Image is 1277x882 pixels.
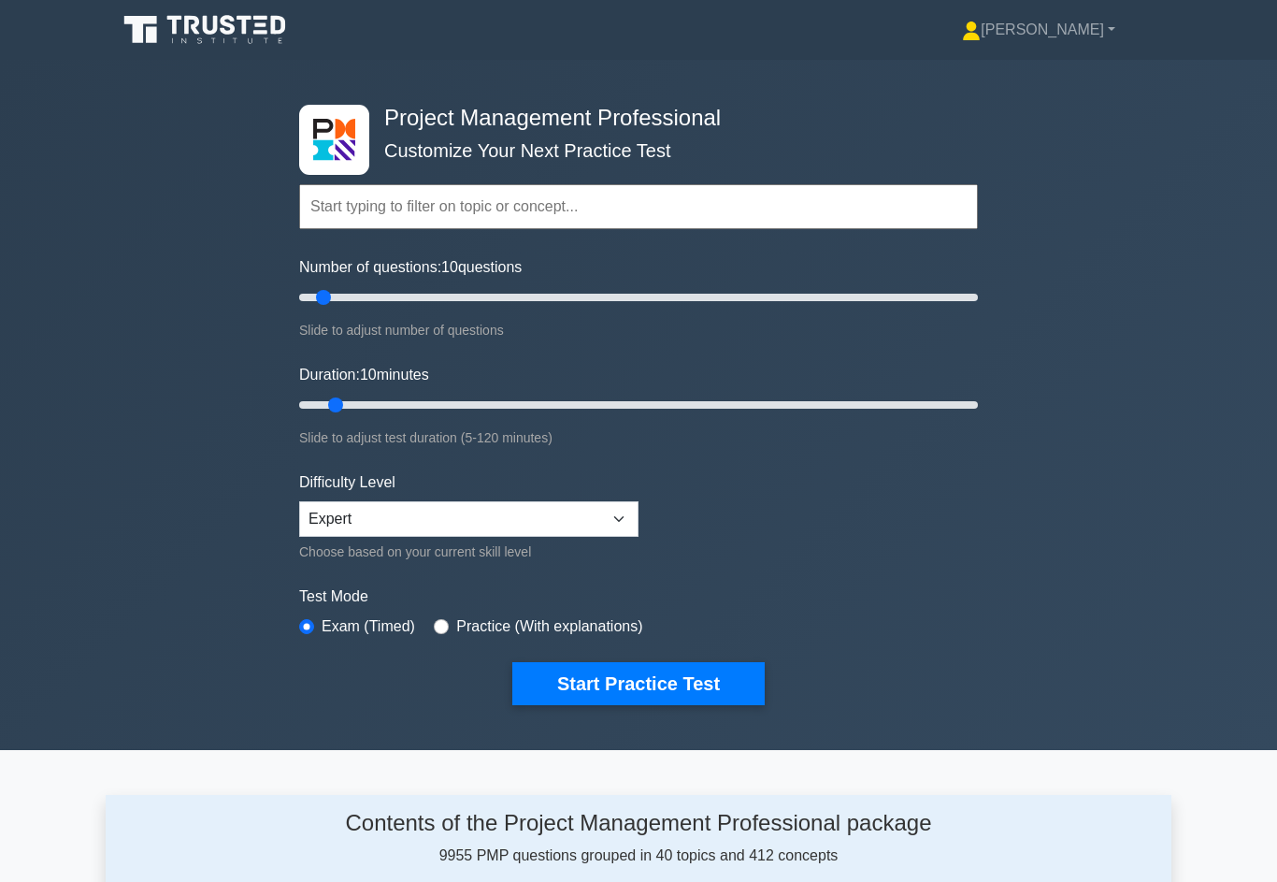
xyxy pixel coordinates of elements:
div: Choose based on your current skill level [299,541,638,563]
label: Number of questions: questions [299,256,522,279]
label: Duration: minutes [299,364,429,386]
input: Start typing to filter on topic or concept... [299,184,978,229]
span: 10 [360,367,377,383]
label: Exam (Timed) [322,615,415,638]
div: 9955 PMP questions grouped in 40 topics and 412 concepts [262,810,1016,867]
span: 10 [441,259,458,275]
div: Slide to adjust test duration (5-120 minutes) [299,427,978,449]
label: Test Mode [299,586,978,608]
label: Difficulty Level [299,471,395,494]
div: Slide to adjust number of questions [299,319,978,341]
a: [PERSON_NAME] [917,11,1160,49]
h4: Project Management Professional [377,105,886,132]
h4: Contents of the Project Management Professional package [262,810,1016,837]
button: Start Practice Test [512,662,765,705]
label: Practice (With explanations) [456,615,642,638]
